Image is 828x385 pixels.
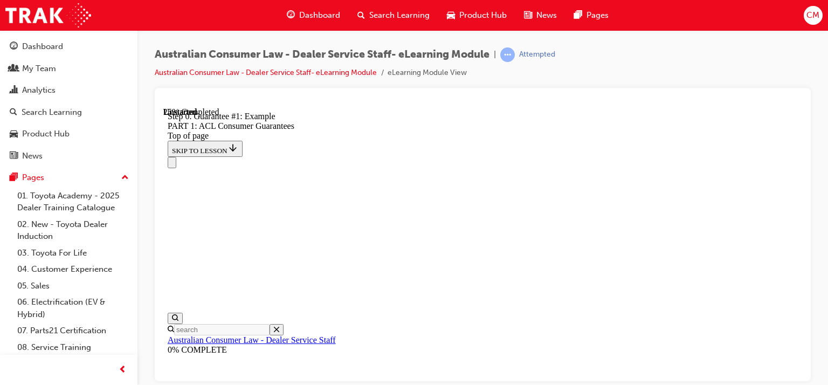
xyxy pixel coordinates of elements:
span: up-icon [121,171,129,185]
span: people-icon [10,64,18,74]
span: prev-icon [119,363,127,377]
span: Dashboard [299,9,340,22]
button: Open search menu [4,205,19,217]
a: Australian Consumer Law - Dealer Service Staff- eLearning Module [155,68,377,77]
a: 03. Toyota For Life [13,245,133,262]
button: Pages [4,168,133,188]
a: 01. Toyota Academy - 2025 Dealer Training Catalogue [13,188,133,216]
a: Product Hub [4,124,133,144]
button: CM [804,6,823,25]
span: guage-icon [10,42,18,52]
a: car-iconProduct Hub [438,4,515,26]
div: Step 0. Guarantee #1: Example [4,4,634,14]
span: News [536,9,557,22]
span: Pages [586,9,609,22]
a: Search Learning [4,102,133,122]
span: news-icon [524,9,532,22]
span: learningRecordVerb_ATTEMPT-icon [500,47,515,62]
a: 06. Electrification (EV & Hybrid) [13,294,133,322]
a: My Team [4,59,133,79]
span: car-icon [447,9,455,22]
span: Product Hub [459,9,507,22]
a: 07. Parts21 Certification [13,322,133,339]
span: Australian Consumer Law - Dealer Service Staff- eLearning Module [155,49,489,61]
span: pages-icon [574,9,582,22]
button: DashboardMy TeamAnalyticsSearch LearningProduct HubNews [4,35,133,168]
a: search-iconSearch Learning [349,4,438,26]
span: chart-icon [10,86,18,95]
button: Close search menu [106,217,120,228]
span: news-icon [10,152,18,161]
div: Pages [22,171,44,184]
span: search-icon [10,108,17,118]
div: My Team [22,63,56,75]
li: eLearning Module View [388,67,467,79]
div: Attempted [519,50,555,60]
div: Dashboard [22,40,63,53]
a: news-iconNews [515,4,565,26]
span: pages-icon [10,173,18,183]
span: car-icon [10,129,18,139]
div: Search Learning [22,106,82,119]
button: Close navigation menu [4,50,13,61]
span: | [494,49,496,61]
div: PART 1: ACL Consumer Guarantees [4,14,634,24]
span: SKIP TO LESSON [9,39,75,47]
a: Australian Consumer Law - Dealer Service Staff [4,228,172,237]
img: Trak [5,3,91,27]
span: Search Learning [369,9,430,22]
a: News [4,146,133,166]
a: Dashboard [4,37,133,57]
a: Analytics [4,80,133,100]
div: 0% COMPLETE [4,238,634,247]
input: Search [11,217,106,228]
a: guage-iconDashboard [278,4,349,26]
span: search-icon [357,9,365,22]
span: guage-icon [287,9,295,22]
button: SKIP TO LESSON [4,33,79,50]
div: Product Hub [22,128,70,140]
span: CM [806,9,819,22]
div: Analytics [22,84,56,97]
div: News [22,150,43,162]
a: 05. Sales [13,278,133,294]
a: pages-iconPages [565,4,617,26]
a: 04. Customer Experience [13,261,133,278]
a: 08. Service Training [13,339,133,356]
div: Top of page [4,24,634,33]
a: 02. New - Toyota Dealer Induction [13,216,133,245]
